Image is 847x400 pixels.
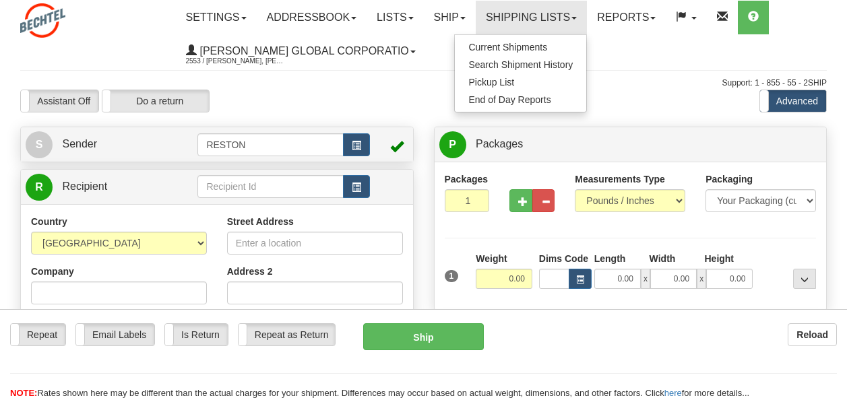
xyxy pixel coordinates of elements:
[650,252,676,265] label: Width
[197,175,343,198] input: Recipient Id
[197,133,343,156] input: Sender Id
[575,172,665,186] label: Measurements Type
[20,3,65,38] img: logo2553.jpg
[587,1,666,34] a: Reports
[186,55,287,68] span: 2553 / [PERSON_NAME], [PERSON_NAME] [PERSON_NAME]
[165,324,228,345] label: Is Return
[363,323,484,350] button: Ship
[697,269,706,289] span: x
[62,180,107,192] span: Recipient
[796,329,828,340] b: Reload
[176,34,426,68] a: [PERSON_NAME] Global Corporatio 2553 / [PERSON_NAME], [PERSON_NAME] [PERSON_NAME]
[176,1,257,34] a: Settings
[455,91,586,108] a: End of Day Reports
[367,1,423,34] a: Lists
[11,324,65,345] label: Repeat
[26,131,197,158] a: S Sender
[102,90,209,112] label: Do a return
[227,265,273,278] label: Address 2
[21,90,98,112] label: Assistant Off
[816,131,846,269] iframe: chat widget
[704,252,734,265] label: Height
[476,1,587,34] a: Shipping lists
[455,73,586,91] a: Pickup List
[227,232,403,255] input: Enter a location
[468,94,551,105] span: End of Day Reports
[20,77,827,89] div: Support: 1 - 855 - 55 - 2SHIP
[468,77,514,88] span: Pickup List
[257,1,367,34] a: Addressbook
[760,90,826,112] label: Advanced
[476,252,507,265] label: Weight
[31,215,67,228] label: Country
[539,252,588,265] label: Dims Code
[476,138,523,149] span: Packages
[468,42,547,53] span: Current Shipments
[197,45,409,57] span: [PERSON_NAME] Global Corporatio
[62,138,97,149] span: Sender
[26,131,53,158] span: S
[468,59,573,70] span: Search Shipment History
[445,172,489,186] label: Packages
[455,56,586,73] a: Search Shipment History
[439,131,466,158] span: P
[26,174,53,201] span: R
[439,131,822,158] a: P Packages
[594,252,626,265] label: Length
[227,215,294,228] label: Street Address
[424,1,476,34] a: Ship
[10,388,37,398] span: NOTE:
[641,269,650,289] span: x
[455,38,586,56] a: Current Shipments
[26,173,179,201] a: R Recipient
[76,324,154,345] label: Email Labels
[788,323,837,346] button: Reload
[793,269,816,289] div: ...
[664,388,682,398] a: here
[31,265,74,278] label: Company
[705,172,753,186] label: Packaging
[445,270,459,282] span: 1
[239,324,335,345] label: Repeat as Return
